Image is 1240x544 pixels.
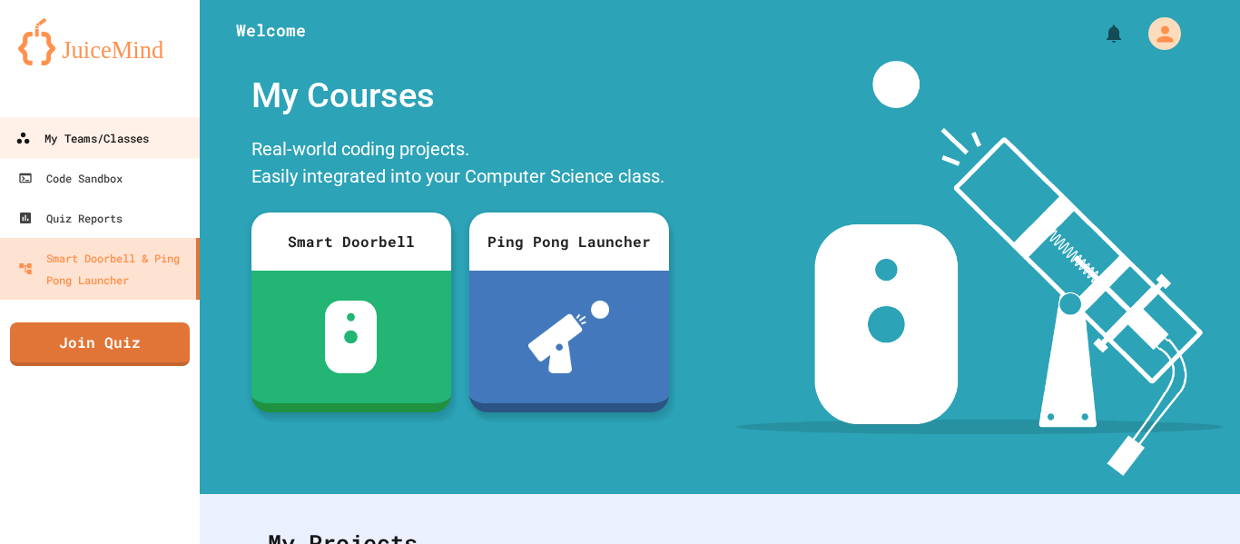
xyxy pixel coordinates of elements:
[18,167,123,189] div: Code Sandbox
[528,301,609,373] img: ppl-with-ball.png
[18,207,123,229] div: Quiz Reports
[15,127,149,150] div: My Teams/Classes
[10,322,190,366] a: Join Quiz
[251,213,451,271] div: Smart Doorbell
[1129,13,1186,54] div: My Account
[469,213,669,271] div: Ping Pong Launcher
[18,247,189,291] div: Smart Doorbell & Ping Pong Launcher
[242,61,678,131] div: My Courses
[18,18,182,65] img: logo-orange.svg
[1069,18,1129,49] div: My Notifications
[242,131,678,199] div: Real-world coding projects. Easily integrated into your Computer Science class.
[736,61,1223,476] img: banner-image-my-projects.png
[325,301,377,373] img: sdb-white.svg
